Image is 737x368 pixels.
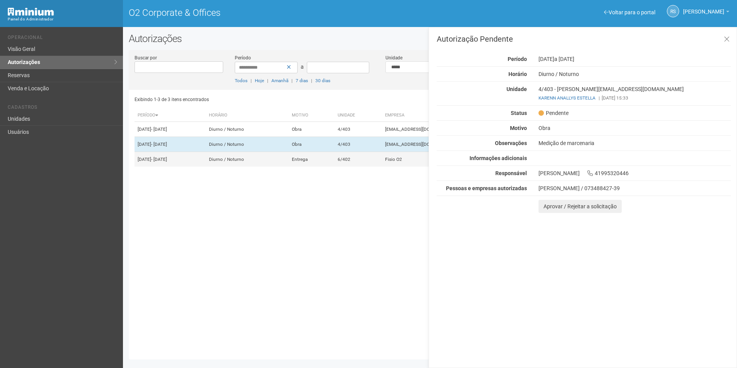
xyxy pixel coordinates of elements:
div: Medição de marcenaria [533,140,737,147]
div: Exibindo 1-3 de 3 itens encontrados [135,94,428,105]
span: | [251,78,252,83]
a: 7 dias [296,78,308,83]
span: | [291,78,293,83]
span: | [599,95,600,101]
strong: Motivo [510,125,527,131]
img: Minium [8,8,54,16]
a: [PERSON_NAME] [683,10,729,16]
span: | [311,78,312,83]
td: Obra [289,137,335,152]
div: [DATE] [533,56,737,62]
strong: Período [508,56,527,62]
strong: Horário [508,71,527,77]
th: Motivo [289,109,335,122]
th: Empresa [382,109,539,122]
td: [DATE] [135,152,206,167]
td: [EMAIL_ADDRESS][DOMAIN_NAME] [382,137,539,152]
a: Voltar para o portal [604,9,655,15]
button: Aprovar / Rejeitar a solicitação [538,200,622,213]
li: Operacional [8,35,117,43]
span: - [DATE] [151,142,167,147]
strong: Unidade [506,86,527,92]
td: Obra [289,122,335,137]
h2: Autorizações [129,33,731,44]
strong: Observações [495,140,527,146]
span: Rayssa Soares Ribeiro [683,1,724,15]
td: Fisio O2 [382,152,539,167]
td: [DATE] [135,137,206,152]
a: Amanhã [271,78,288,83]
div: Diurno / Noturno [533,71,737,78]
span: - [DATE] [151,157,167,162]
h3: Autorização Pendente [437,35,731,43]
strong: Informações adicionais [469,155,527,161]
th: Horário [206,109,289,122]
label: Unidade [385,54,402,61]
span: a [DATE] [554,56,574,62]
div: [PERSON_NAME] 41995320446 [533,170,737,177]
li: Cadastros [8,105,117,113]
span: Pendente [538,110,569,116]
div: Painel do Administrador [8,16,117,23]
td: Diurno / Noturno [206,122,289,137]
td: Diurno / Noturno [206,137,289,152]
td: [EMAIL_ADDRESS][DOMAIN_NAME] [382,122,539,137]
strong: Responsável [495,170,527,176]
td: [DATE] [135,122,206,137]
a: Hoje [255,78,264,83]
a: 30 dias [315,78,330,83]
td: Entrega [289,152,335,167]
div: [PERSON_NAME] / 073488427-39 [538,185,731,192]
a: RS [667,5,679,17]
td: 4/403 [335,122,382,137]
div: Obra [533,125,737,132]
strong: Status [511,110,527,116]
span: - [DATE] [151,127,167,132]
span: a [301,64,304,70]
div: 4/403 - [PERSON_NAME][EMAIL_ADDRESS][DOMAIN_NAME] [533,86,737,101]
td: Diurno / Noturno [206,152,289,167]
h1: O2 Corporate & Offices [129,8,424,18]
th: Unidade [335,109,382,122]
a: KARENN ANALLYS ESTELLA [538,95,596,101]
div: [DATE] 15:33 [538,95,731,101]
label: Buscar por [135,54,157,61]
label: Período [235,54,251,61]
a: Todos [235,78,247,83]
th: Período [135,109,206,122]
td: 6/402 [335,152,382,167]
td: 4/403 [335,137,382,152]
span: | [267,78,268,83]
strong: Pessoas e empresas autorizadas [446,185,527,191]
